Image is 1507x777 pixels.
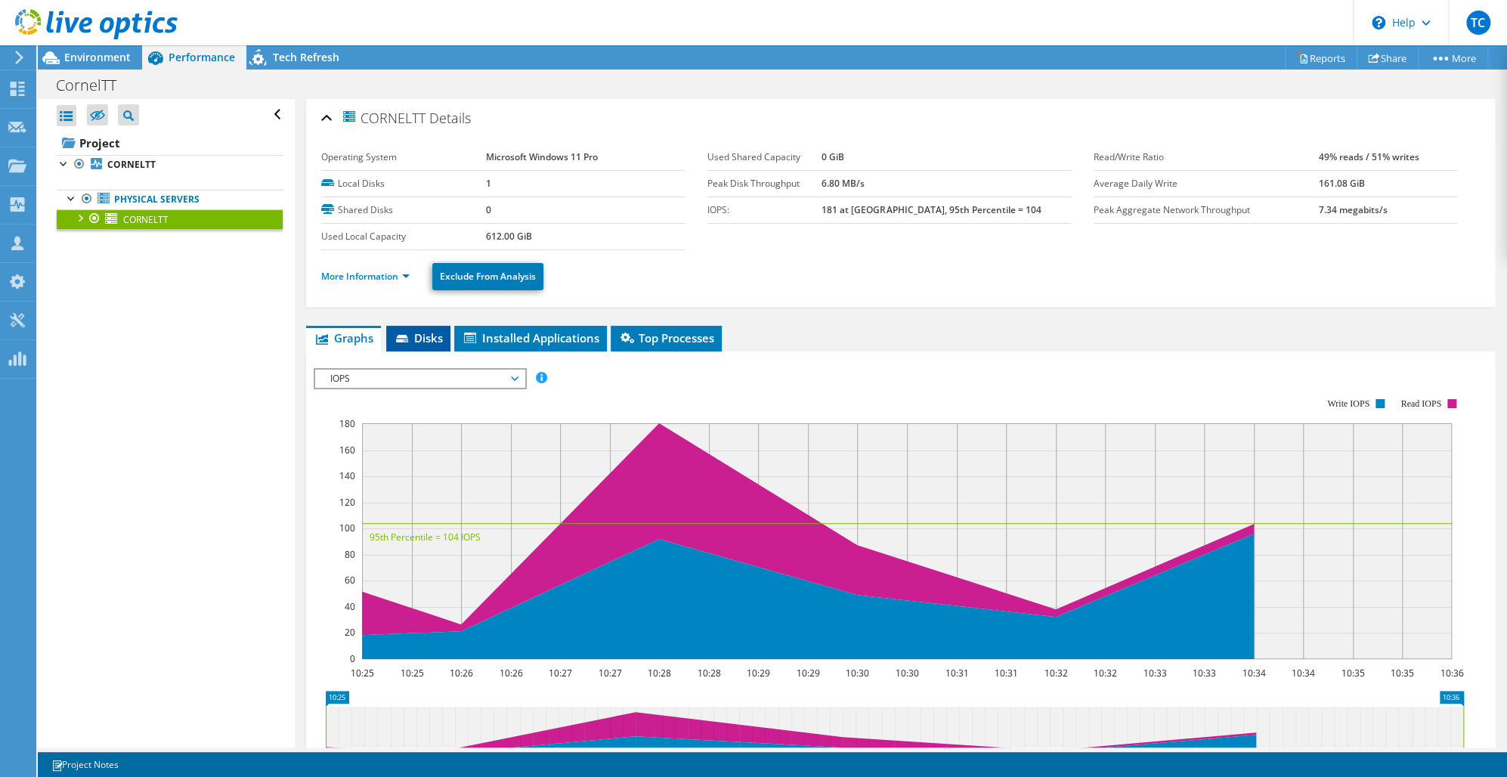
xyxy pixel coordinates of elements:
text: 10:27 [549,667,572,679]
span: TC [1466,11,1490,35]
label: Shared Disks [321,203,485,218]
a: CORNELTT [57,209,283,229]
a: Reports [1285,46,1357,70]
text: Read IOPS [1401,398,1442,409]
b: Microsoft Windows 11 Pro [485,150,597,163]
text: 140 [339,469,355,482]
b: CORNELTT [107,158,156,171]
text: 10:35 [1341,667,1365,679]
text: 10:34 [1292,667,1315,679]
text: 80 [345,548,355,561]
a: More [1418,46,1488,70]
span: Disks [394,330,443,345]
a: Exclude From Analysis [432,263,543,290]
a: Physical Servers [57,190,283,209]
span: Performance [169,50,235,64]
text: 180 [339,417,355,430]
a: CORNELTT [57,155,283,175]
text: 160 [339,444,355,457]
a: Share [1357,46,1419,70]
text: 10:30 [846,667,869,679]
b: 161.08 GiB [1319,177,1365,190]
label: Peak Aggregate Network Throughput [1094,203,1319,218]
text: 10:29 [747,667,770,679]
text: 10:28 [648,667,671,679]
text: 10:26 [450,667,473,679]
text: 10:29 [797,667,820,679]
label: Peak Disk Throughput [707,176,822,191]
text: 10:25 [401,667,424,679]
text: 10:36 [1440,667,1464,679]
text: 10:34 [1242,667,1266,679]
label: Local Disks [321,176,485,191]
text: 10:33 [1193,667,1216,679]
b: 181 at [GEOGRAPHIC_DATA], 95th Percentile = 104 [822,203,1041,216]
text: 20 [345,626,355,639]
b: 612.00 GiB [485,230,531,243]
text: 10:26 [500,667,523,679]
b: 49% reads / 51% writes [1319,150,1419,163]
text: 100 [339,522,355,534]
span: CORNELTT [341,109,425,126]
text: 60 [345,574,355,587]
label: Average Daily Write [1094,176,1319,191]
span: Top Processes [618,330,714,345]
span: Details [429,109,471,127]
text: 0 [350,652,355,665]
text: 10:35 [1391,667,1414,679]
text: 10:27 [599,667,622,679]
label: Operating System [321,150,485,165]
text: 10:32 [1094,667,1117,679]
b: 0 [485,203,490,216]
span: Environment [64,50,131,64]
label: IOPS: [707,203,822,218]
h1: CornelTT [49,77,140,94]
text: 10:33 [1143,667,1167,679]
label: Read/Write Ratio [1094,150,1319,165]
span: Tech Refresh [273,50,339,64]
b: 6.80 MB/s [822,177,865,190]
text: 120 [339,496,355,509]
span: Graphs [314,330,373,345]
label: Used Local Capacity [321,229,485,244]
label: Used Shared Capacity [707,150,822,165]
span: CORNELTT [123,213,169,226]
text: 10:28 [698,667,721,679]
text: 10:31 [945,667,969,679]
text: 10:30 [896,667,919,679]
text: 10:25 [351,667,374,679]
text: 10:31 [995,667,1018,679]
b: 0 GiB [822,150,844,163]
b: 7.34 megabits/s [1319,203,1388,216]
text: 10:32 [1044,667,1068,679]
b: 1 [485,177,490,190]
svg: \n [1372,16,1385,29]
a: More Information [321,270,410,283]
a: Project Notes [41,755,129,774]
text: 95th Percentile = 104 IOPS [370,531,481,543]
span: IOPS [323,370,517,388]
text: Write IOPS [1327,398,1369,409]
span: Installed Applications [462,330,599,345]
a: Project [57,131,283,155]
text: 40 [345,600,355,613]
